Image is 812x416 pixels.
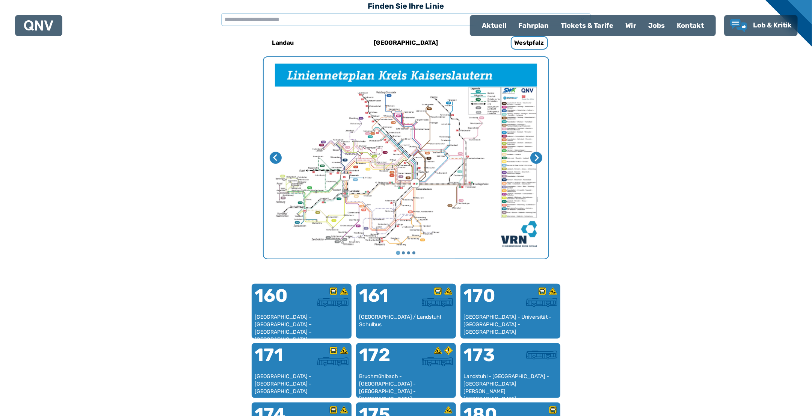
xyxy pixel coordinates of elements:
h6: [GEOGRAPHIC_DATA] [371,37,441,49]
div: 170 [463,287,510,314]
a: QNV Logo [24,18,53,33]
h6: Westpfalz [511,36,548,50]
img: Überlandbus [526,298,557,307]
img: Überlandbus [317,357,349,366]
div: Bruchmühlbach - [GEOGRAPHIC_DATA] - [GEOGRAPHIC_DATA] - [GEOGRAPHIC_DATA] - [GEOGRAPHIC_DATA] [359,373,453,395]
button: Letzte Seite [270,152,282,164]
div: 160 [255,287,302,314]
button: Gehe zu Seite 4 [412,251,415,254]
button: Gehe zu Seite 2 [402,251,405,254]
div: 173 [463,346,510,373]
div: [GEOGRAPHIC_DATA] – [GEOGRAPHIC_DATA] – [GEOGRAPHIC_DATA] – [GEOGRAPHIC_DATA] – [GEOGRAPHIC_DATA]... [255,313,349,336]
a: Wir [619,16,642,35]
a: Westpfalz [479,34,579,52]
div: [GEOGRAPHIC_DATA] / Landstuhl Schulbus [359,313,453,336]
img: Überlandbus [422,298,453,307]
div: Landstuhl - [GEOGRAPHIC_DATA] - [GEOGRAPHIC_DATA][PERSON_NAME][GEOGRAPHIC_DATA] [463,373,557,395]
a: Jobs [642,16,671,35]
h6: Landau [269,37,297,49]
a: Tickets & Tarife [555,16,619,35]
ul: Wählen Sie eine Seite zum Anzeigen [264,250,548,256]
a: Landau [233,34,333,52]
li: 1 von 4 [264,57,548,259]
div: [GEOGRAPHIC_DATA] - Universität - [GEOGRAPHIC_DATA] - [GEOGRAPHIC_DATA] [463,313,557,336]
div: 172 [359,346,406,373]
a: Lob & Kritik [730,19,792,32]
a: Fahrplan [512,16,555,35]
div: My Favorite Images [264,57,548,259]
button: Gehe zu Seite 1 [396,251,400,255]
img: QNV Logo [24,20,53,31]
img: Überlandbus [422,357,453,366]
button: Gehe zu Seite 3 [407,251,410,254]
div: [GEOGRAPHIC_DATA] - [GEOGRAPHIC_DATA] - [GEOGRAPHIC_DATA] [255,373,349,395]
a: Kontakt [671,16,710,35]
a: [GEOGRAPHIC_DATA] [356,34,456,52]
div: 161 [359,287,406,314]
a: Aktuell [476,16,512,35]
img: Überlandbus [317,298,349,307]
span: Lob & Kritik [753,21,792,29]
img: Netzpläne Westpfalz Seite 1 von 4 [264,57,548,259]
img: Überlandbus [526,351,557,360]
button: Nächste Seite [530,152,542,164]
div: 171 [255,346,302,373]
